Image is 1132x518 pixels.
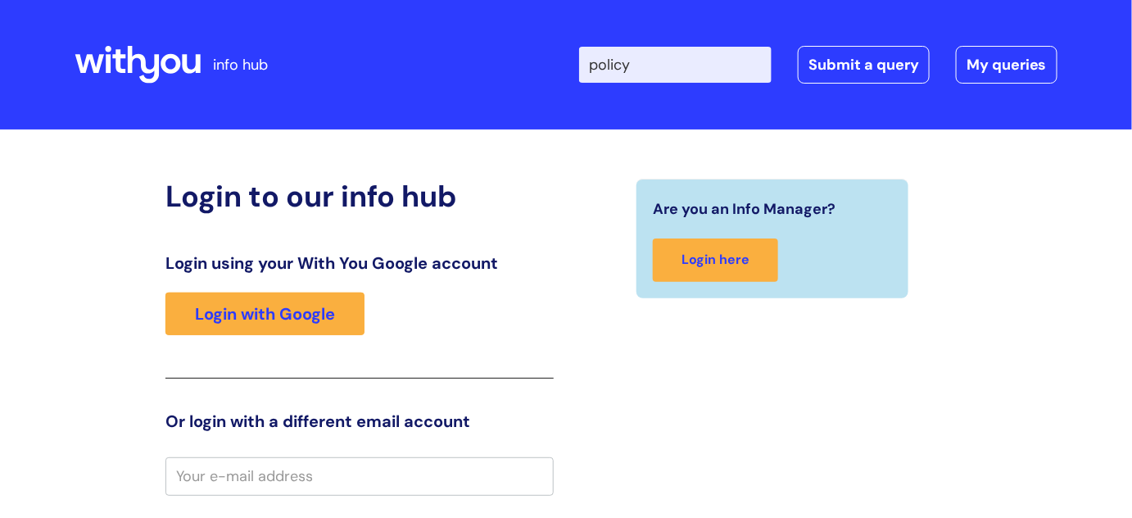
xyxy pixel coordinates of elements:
[165,253,554,273] h3: Login using your With You Google account
[213,52,268,78] p: info hub
[653,196,835,222] span: Are you an Info Manager?
[653,239,778,282] a: Login here
[798,46,930,84] a: Submit a query
[956,46,1057,84] a: My queries
[165,411,554,431] h3: Or login with a different email account
[579,47,772,83] input: Search
[165,179,554,214] h2: Login to our info hub
[165,293,365,335] a: Login with Google
[165,457,554,495] input: Your e-mail address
